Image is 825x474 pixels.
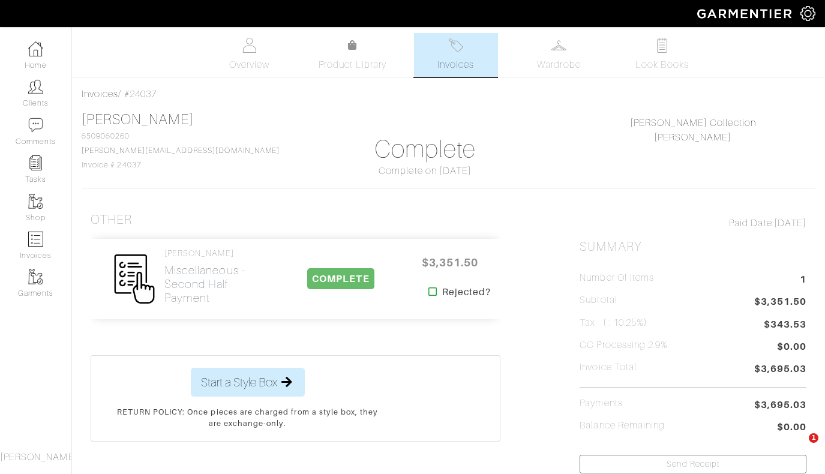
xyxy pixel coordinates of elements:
[164,248,273,305] a: [PERSON_NAME] Miscellaneous -Second half payment
[229,58,269,72] span: Overview
[28,118,43,133] img: comment-icon-a0a6a9ef722e966f86d9cbdc48e553b5cf19dbc54f86b18d962a5391bc8f6eb6.png
[448,38,463,53] img: orders-27d20c2124de7fd6de4e0e44c1d41de31381a507db9b33961299e4e07d508b8c.svg
[580,362,637,373] h5: Invoice Total
[635,58,689,72] span: Look Books
[580,317,647,329] h5: Tax ( : 10.25%)
[800,272,806,289] span: 1
[777,420,806,436] span: $0.00
[164,263,273,305] h2: Miscellaneous - Second half payment
[414,33,498,77] a: Invoices
[191,368,305,397] button: Start a Style Box
[28,155,43,170] img: reminder-icon-8004d30b9f0a5d33ae49ab947aed9ed385cf756f9e5892f1edd6e32f2345188e.png
[28,79,43,94] img: clients-icon-6bae9207a08558b7cb47a8932f037763ab4055f8c8b6bfacd5dc20c3e0201464.png
[307,268,374,289] span: COMPLETE
[800,6,815,21] img: gear-icon-white-bd11855cb880d31180b6d7d6211b90ccbf57a29d726f0c71d8c61bd08dd39cc2.png
[414,250,486,275] span: $3,351.50
[580,272,654,284] h5: Number of Items
[729,218,774,229] span: Paid Date:
[201,373,277,391] span: Start a Style Box
[655,38,670,53] img: todo-9ac3debb85659649dc8f770b8b6100bb5dab4b48dedcbae339e5042a72dfd3cc.svg
[517,33,601,77] a: Wardrobe
[311,38,395,72] a: Product Library
[91,212,132,227] h3: Other
[654,132,732,143] a: [PERSON_NAME]
[242,38,257,53] img: basicinfo-40fd8af6dae0f16599ec9e87c0ef1c0a1fdea2edbe929e3d69a839185d80c458.svg
[754,398,806,412] span: $3,695.03
[580,295,617,306] h5: Subtotal
[754,362,806,378] span: $3,695.03
[580,340,668,351] h5: CC Processing 2.9%
[442,285,491,299] strong: Rejected?
[580,420,665,431] h5: Balance Remaining
[537,58,580,72] span: Wardrobe
[208,33,292,77] a: Overview
[437,58,474,72] span: Invoices
[82,132,280,169] span: 6509060260 Invoice # 24037
[691,3,800,24] img: garmentier-logo-header-white-b43fb05a5012e4ada735d5af1a66efaba907eab6374d6393d1fbf88cb4ef424d.png
[551,38,566,53] img: wardrobe-487a4870c1b7c33e795ec22d11cfc2ed9d08956e64fb3008fe2437562e282088.svg
[630,118,756,128] a: [PERSON_NAME] Collection
[82,89,118,100] a: Invoices
[28,269,43,284] img: garments-icon-b7da505a4dc4fd61783c78ac3ca0ef83fa9d6f193b1c9dc38574b1d14d53ca28.png
[312,135,539,164] h1: Complete
[777,340,806,356] span: $0.00
[754,295,806,311] span: $3,351.50
[109,254,160,304] img: Mens_Miscellaneous-d673f60aaa87559a6952b59d05bf1b3a3b9c20a1534f02d223eac102529ca4c9.png
[580,216,806,230] div: [DATE]
[580,455,806,473] a: Send Receipt
[28,194,43,209] img: garments-icon-b7da505a4dc4fd61783c78ac3ca0ef83fa9d6f193b1c9dc38574b1d14d53ca28.png
[82,87,815,101] div: / #24037
[764,317,806,332] span: $343.53
[164,248,273,259] h4: [PERSON_NAME]
[620,33,704,77] a: Look Books
[113,406,382,429] p: RETURN POLICY: Once pieces are charged from a style box, they are exchange-only.
[319,58,386,72] span: Product Library
[580,239,806,254] h2: Summary
[82,112,194,127] a: [PERSON_NAME]
[809,433,818,443] span: 1
[82,146,280,155] a: [PERSON_NAME][EMAIL_ADDRESS][DOMAIN_NAME]
[580,398,622,409] h5: Payments
[312,164,539,178] div: Complete on [DATE]
[28,41,43,56] img: dashboard-icon-dbcd8f5a0b271acd01030246c82b418ddd0df26cd7fceb0bd07c9910d44c42f6.png
[784,433,813,462] iframe: Intercom live chat
[28,232,43,247] img: orders-icon-0abe47150d42831381b5fb84f609e132dff9fe21cb692f30cb5eec754e2cba89.png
